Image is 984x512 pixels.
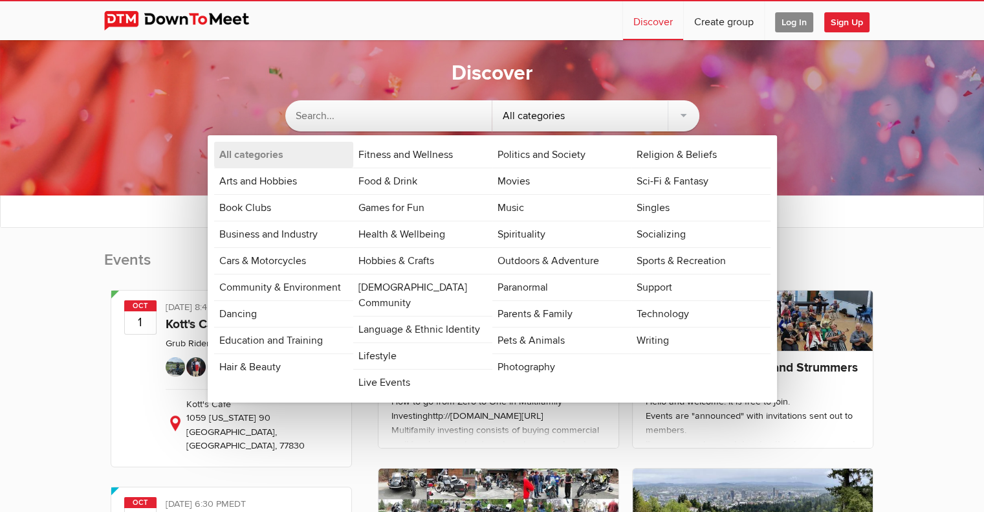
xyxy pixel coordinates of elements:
[285,100,492,131] input: Search...
[186,357,206,377] img: Kirk Kemp
[353,221,492,247] a: Health & Wellbeing
[765,1,824,40] a: Log In
[492,248,631,274] a: Outdoors & Adventure
[452,60,533,87] h1: Discover
[631,142,771,168] a: Religion & Beliefs
[214,221,353,247] a: Business and Industry
[207,357,226,377] img: Lbugler
[492,100,699,131] div: All categories
[631,301,771,327] a: Technology
[353,168,492,194] a: Food & Drink
[631,328,771,353] a: Writing
[492,274,631,300] a: Paranormal
[166,300,338,317] div: [DATE] 8:45 AM
[214,195,353,221] a: Book Clubs
[124,497,157,508] span: Oct
[353,195,492,221] a: Games for Fun
[492,354,631,380] a: Photography
[631,274,771,300] a: Support
[492,221,631,247] a: Spirituality
[353,343,492,369] a: Lifestyle
[684,1,764,40] a: Create group
[104,11,269,30] img: DownToMeet
[353,248,492,274] a: Hobbies & Crafts
[214,168,353,194] a: Arts and Hobbies
[631,168,771,194] a: Sci-Fi & Fantasy
[775,12,813,32] span: Log In
[125,311,156,334] b: 1
[353,274,492,316] a: [DEMOGRAPHIC_DATA] Community
[492,301,631,327] a: Parents & Family
[214,301,353,327] a: Dancing
[104,250,358,284] h2: Events
[631,221,771,247] a: Socializing
[623,1,683,40] a: Discover
[492,328,631,353] a: Pets & Animals
[214,248,353,274] a: Cars & Motorcycles
[631,195,771,221] a: Singles
[214,354,353,380] a: Hair & Beauty
[492,142,631,168] a: Politics and Society
[492,195,631,221] a: Music
[214,142,353,168] a: All categories
[492,168,631,194] a: Movies
[214,274,353,300] a: Community & Environment
[229,498,246,509] span: America/Toronto
[353,142,492,168] a: Fitness and Wellness
[214,328,353,353] a: Education and Training
[353,370,492,395] a: Live Events
[186,399,305,452] span: Kott's Cafe 1059 [US_STATE] 90 [GEOGRAPHIC_DATA], [GEOGRAPHIC_DATA], 77830
[166,317,290,332] a: Kott's Café Lunch Ride
[824,12,869,32] span: Sign Up
[166,338,214,349] a: Grub Riders
[166,357,185,377] img: David K
[353,317,492,342] a: Language & Ethnic Identity
[824,1,880,40] a: Sign Up
[124,300,157,311] span: Oct
[631,248,771,274] a: Sports & Recreation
